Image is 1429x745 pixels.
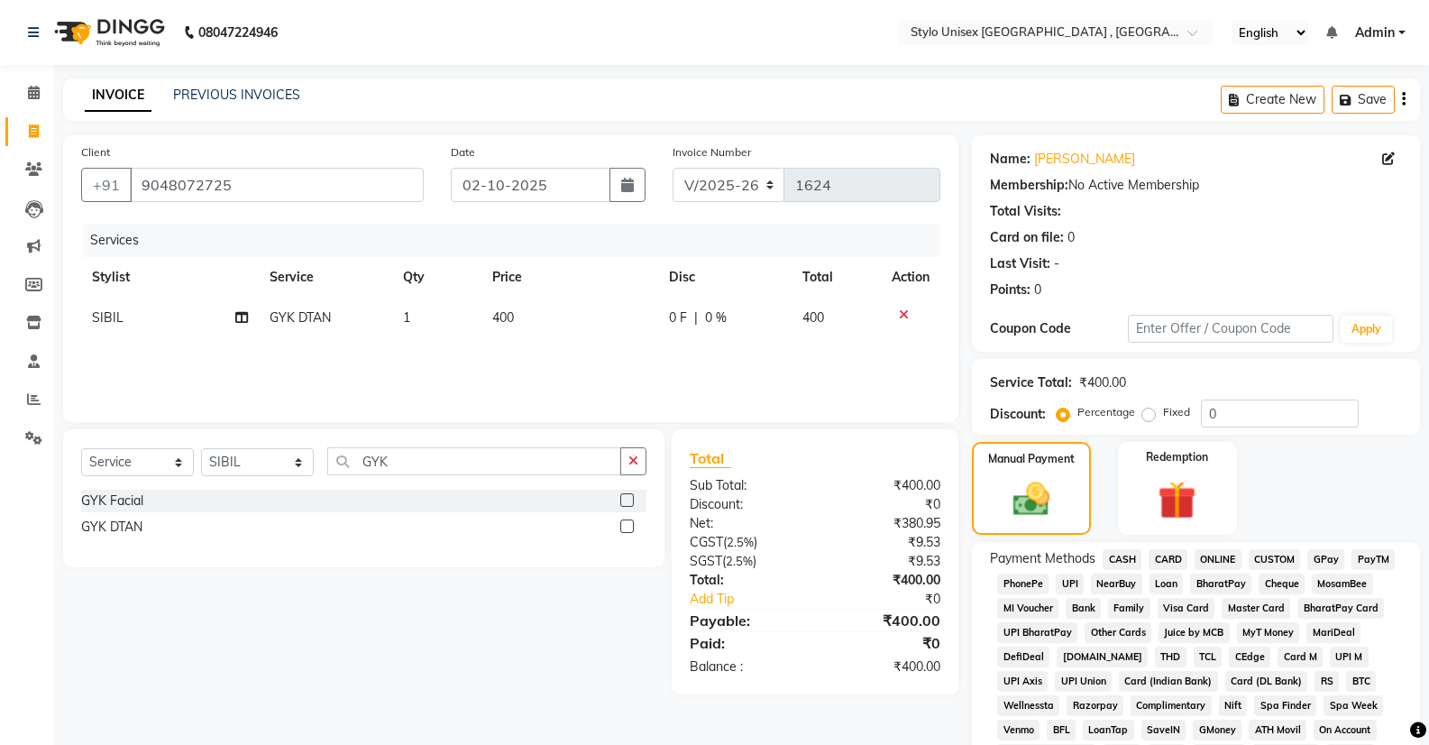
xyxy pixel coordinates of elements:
[815,476,954,495] div: ₹400.00
[1057,647,1148,667] span: [DOMAIN_NAME]
[690,534,723,550] span: CGST
[990,319,1127,338] div: Coupon Code
[676,590,838,609] a: Add Tip
[1312,574,1373,594] span: MosamBee
[990,254,1050,273] div: Last Visit:
[1054,254,1059,273] div: -
[1103,549,1141,570] span: CASH
[1229,647,1270,667] span: CEdge
[1219,695,1248,716] span: Nift
[990,549,1095,568] span: Payment Methods
[669,308,687,327] span: 0 F
[676,514,815,533] div: Net:
[1355,23,1395,42] span: Admin
[1150,574,1184,594] span: Loan
[1346,671,1376,692] span: BTC
[815,552,954,571] div: ₹9.53
[92,309,124,326] span: SIBIL
[802,309,824,326] span: 400
[1056,574,1084,594] span: UPI
[1128,315,1333,343] input: Enter Offer / Coupon Code
[1225,671,1308,692] span: Card (DL Bank)
[815,495,954,514] div: ₹0
[997,671,1048,692] span: UPI Axis
[726,554,753,568] span: 2.5%
[815,610,954,631] div: ₹400.00
[81,168,132,202] button: +91
[85,79,151,112] a: INVOICE
[1077,404,1135,420] label: Percentage
[676,658,815,676] div: Balance :
[1314,671,1339,692] span: RS
[997,622,1077,643] span: UPI BharatPay
[1222,598,1290,619] span: Master Card
[1221,86,1324,114] button: Create New
[997,695,1059,716] span: Wellnessta
[815,632,954,654] div: ₹0
[198,7,278,58] b: 08047224946
[1034,150,1135,169] a: [PERSON_NAME]
[1149,549,1187,570] span: CARD
[1158,598,1215,619] span: Visa Card
[690,553,722,569] span: SGST
[676,552,815,571] div: ( )
[676,476,815,495] div: Sub Total:
[1237,622,1300,643] span: MyT Money
[1307,549,1344,570] span: GPay
[83,224,954,257] div: Services
[1278,647,1323,667] span: Card M
[1055,671,1112,692] span: UPI Union
[1254,695,1316,716] span: Spa Finder
[1067,695,1123,716] span: Razorpay
[1146,476,1208,524] img: _gift.svg
[46,7,169,58] img: logo
[130,168,424,202] input: Search by Name/Mobile/Email/Code
[815,658,954,676] div: ₹400.00
[1079,373,1126,392] div: ₹400.00
[990,176,1402,195] div: No Active Membership
[705,308,727,327] span: 0 %
[1146,449,1208,465] label: Redemption
[1332,86,1395,114] button: Save
[259,257,392,298] th: Service
[1159,622,1230,643] span: Juice by MCB
[403,309,410,326] span: 1
[990,176,1068,195] div: Membership:
[1190,574,1251,594] span: BharatPay
[81,518,142,537] div: GYK DTAN
[990,281,1031,299] div: Points:
[881,257,940,298] th: Action
[838,590,954,609] div: ₹0
[988,451,1075,467] label: Manual Payment
[81,257,259,298] th: Stylist
[270,309,331,326] span: GYK DTAN
[694,308,698,327] span: |
[792,257,881,298] th: Total
[81,492,143,510] div: GYK Facial
[1314,720,1377,740] span: On Account
[173,87,300,103] a: PREVIOUS INVOICES
[673,144,751,161] label: Invoice Number
[1249,720,1306,740] span: ATH Movil
[1155,647,1186,667] span: THD
[392,257,481,298] th: Qty
[1083,720,1134,740] span: LoanTap
[1324,695,1383,716] span: Spa Week
[676,632,815,654] div: Paid:
[990,373,1072,392] div: Service Total:
[1249,549,1301,570] span: CUSTOM
[1002,478,1061,520] img: _cash.svg
[1259,574,1305,594] span: Cheque
[990,202,1061,221] div: Total Visits:
[481,257,659,298] th: Price
[1194,647,1223,667] span: TCL
[676,495,815,514] div: Discount:
[1193,720,1241,740] span: GMoney
[676,610,815,631] div: Payable:
[492,309,514,326] span: 400
[1066,598,1101,619] span: Bank
[1351,549,1395,570] span: PayTM
[1341,316,1392,343] button: Apply
[1131,695,1212,716] span: Complimentary
[1330,647,1369,667] span: UPI M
